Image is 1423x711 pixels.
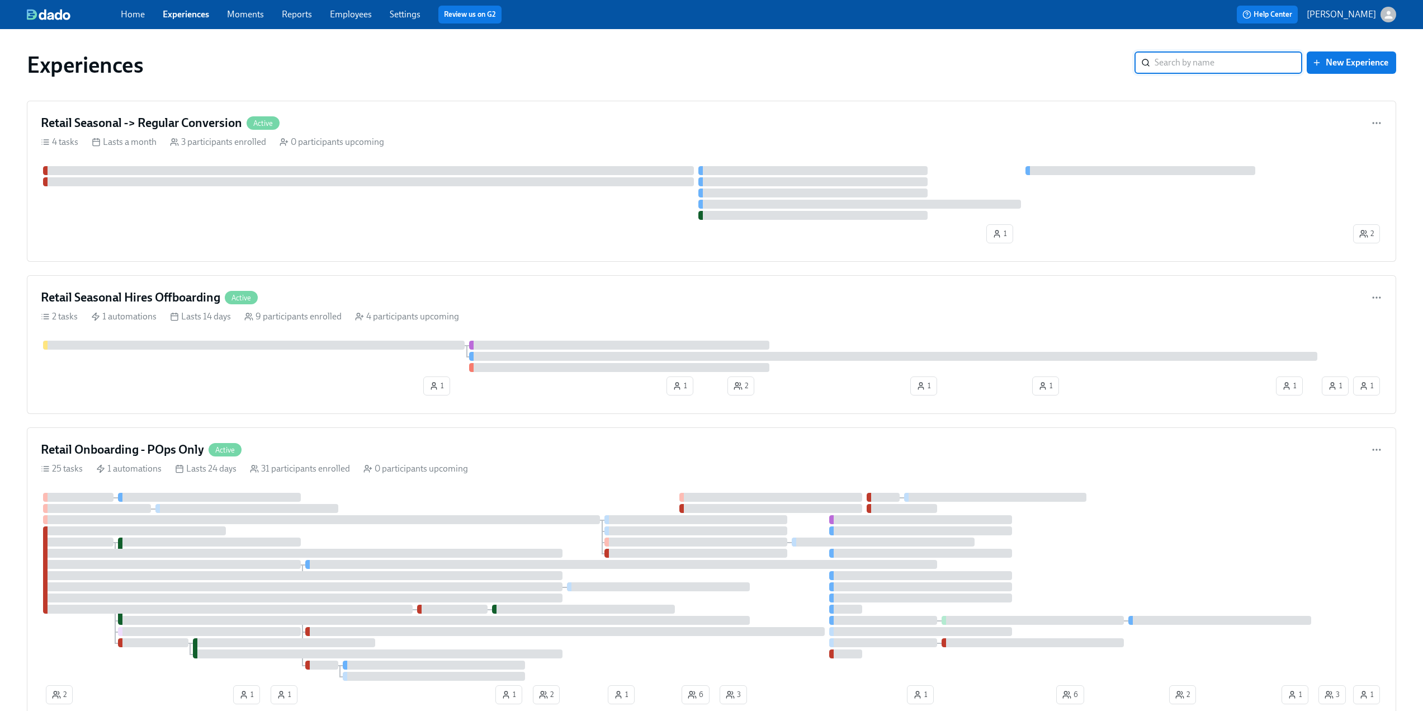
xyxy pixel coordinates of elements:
[277,689,291,700] span: 1
[1322,376,1349,395] button: 1
[666,376,693,395] button: 1
[608,685,635,704] button: 1
[239,689,254,700] span: 1
[41,441,204,458] h4: Retail Onboarding - POps Only
[27,275,1396,414] a: Retail Seasonal Hires OffboardingActive2 tasks 1 automations Lasts 14 days 9 participants enrolle...
[1307,51,1396,74] button: New Experience
[163,9,209,20] a: Experiences
[673,380,687,392] span: 1
[1359,228,1374,239] span: 2
[41,115,242,131] h4: Retail Seasonal -> Regular Conversion
[27,9,70,20] img: dado
[244,310,342,323] div: 9 participants enrolled
[682,685,710,704] button: 6
[280,136,384,148] div: 0 participants upcoming
[92,136,157,148] div: Lasts a month
[438,6,502,23] button: Review us on G2
[1062,689,1078,700] span: 6
[1307,7,1396,22] button: [PERSON_NAME]
[1353,224,1380,243] button: 2
[533,685,560,704] button: 2
[614,689,628,700] span: 1
[121,9,145,20] a: Home
[907,685,934,704] button: 1
[1242,9,1292,20] span: Help Center
[1325,689,1340,700] span: 3
[41,289,220,306] h4: Retail Seasonal Hires Offboarding
[910,376,937,395] button: 1
[282,9,312,20] a: Reports
[1353,376,1380,395] button: 1
[41,310,78,323] div: 2 tasks
[209,446,242,454] span: Active
[46,685,73,704] button: 2
[1282,380,1297,392] span: 1
[233,685,260,704] button: 1
[916,380,931,392] span: 1
[225,294,258,302] span: Active
[429,380,444,392] span: 1
[1056,685,1084,704] button: 6
[913,689,928,700] span: 1
[27,101,1396,262] a: Retail Seasonal -> Regular ConversionActive4 tasks Lasts a month 3 participants enrolled 0 partic...
[170,136,266,148] div: 3 participants enrolled
[91,310,157,323] div: 1 automations
[734,380,748,392] span: 2
[1353,685,1380,704] button: 1
[1359,380,1374,392] span: 1
[390,9,420,20] a: Settings
[1032,376,1059,395] button: 1
[27,51,144,78] h1: Experiences
[52,689,67,700] span: 2
[41,463,83,475] div: 25 tasks
[502,689,516,700] span: 1
[96,463,162,475] div: 1 automations
[444,9,496,20] a: Review us on G2
[170,310,231,323] div: Lasts 14 days
[539,689,554,700] span: 2
[1276,376,1303,395] button: 1
[423,376,450,395] button: 1
[355,310,459,323] div: 4 participants upcoming
[247,119,280,128] span: Active
[992,228,1007,239] span: 1
[250,463,350,475] div: 31 participants enrolled
[726,689,741,700] span: 3
[1359,689,1374,700] span: 1
[495,685,522,704] button: 1
[1328,380,1342,392] span: 1
[720,685,747,704] button: 3
[727,376,754,395] button: 2
[1155,51,1302,74] input: Search by name
[271,685,297,704] button: 1
[175,463,237,475] div: Lasts 24 days
[1175,689,1190,700] span: 2
[27,9,121,20] a: dado
[986,224,1013,243] button: 1
[688,689,703,700] span: 6
[1038,380,1053,392] span: 1
[1318,685,1346,704] button: 3
[1307,8,1376,21] p: [PERSON_NAME]
[1288,689,1302,700] span: 1
[1315,57,1388,68] span: New Experience
[1237,6,1298,23] button: Help Center
[227,9,264,20] a: Moments
[1169,685,1196,704] button: 2
[41,136,78,148] div: 4 tasks
[363,463,468,475] div: 0 participants upcoming
[330,9,372,20] a: Employees
[1282,685,1308,704] button: 1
